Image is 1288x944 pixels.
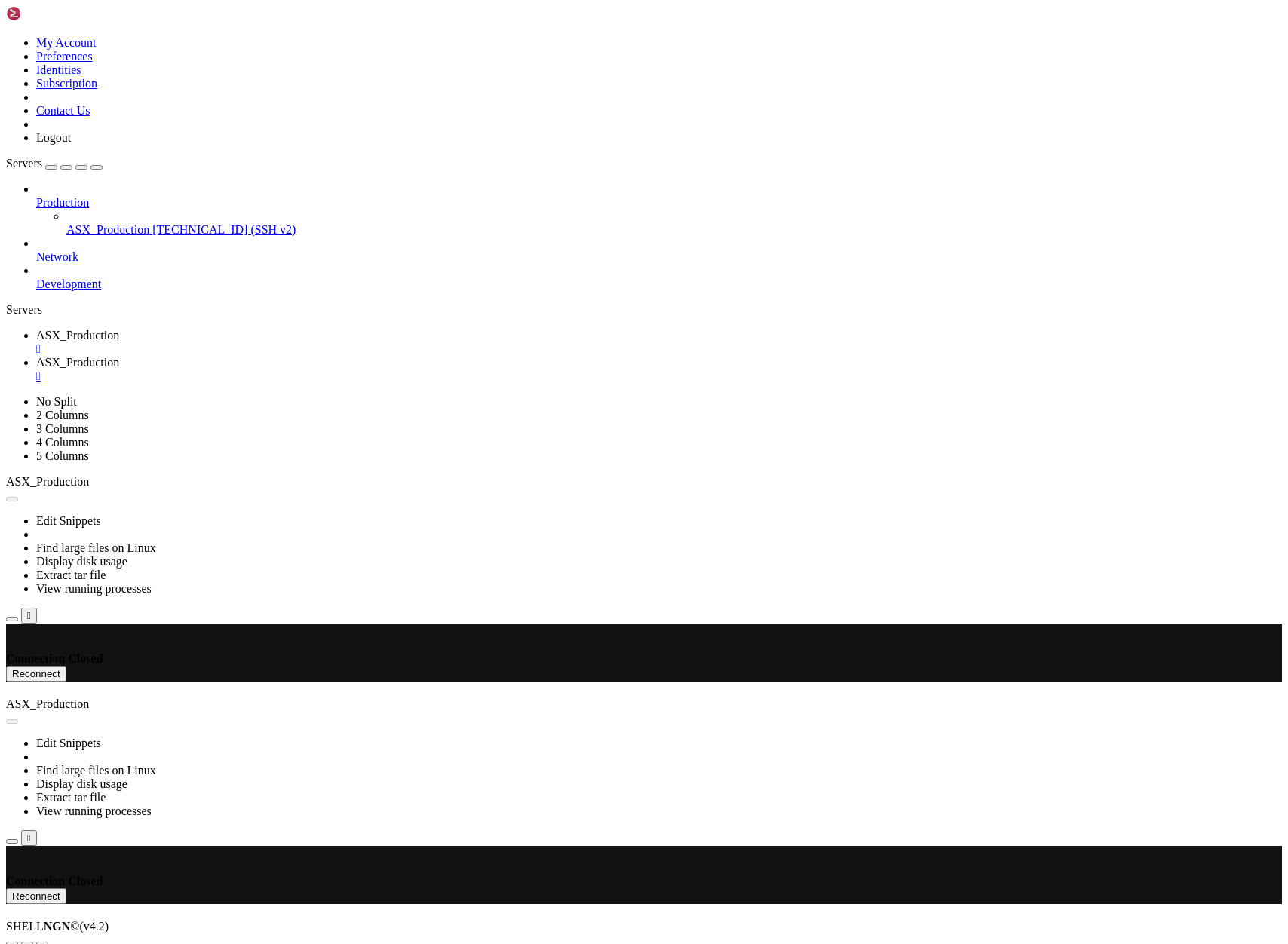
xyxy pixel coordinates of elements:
a: ASX_Production [TECHNICAL_ID] (SSH v2) [66,223,1282,237]
a: Edit Snippets [36,514,101,527]
a: Development [36,277,1282,291]
a: No Split [36,395,77,408]
a: 5 Columns [36,449,89,462]
span: ASX_Production [36,356,119,369]
a: Extract tar file [36,569,106,581]
span: Servers [6,157,42,170]
a: Production [36,196,1282,210]
a: Display disk usage [36,555,127,568]
a:  [36,342,1282,356]
span: ASX_Production [36,329,119,342]
a: Servers [6,157,103,170]
li: Development [36,264,1282,291]
div: Servers [6,303,1282,317]
a: ASX_Production [36,329,1282,356]
a: ASX_Production [36,356,1282,383]
a: Contact Us [36,104,90,117]
a: 2 Columns [36,409,89,421]
span: ASX_Production [6,475,89,488]
span: Network [36,250,78,263]
a: Preferences [36,50,93,63]
a: Identities [36,63,81,76]
a: Network [36,250,1282,264]
li: ASX_Production [TECHNICAL_ID] (SSH v2) [66,210,1282,237]
img: Shellngn [6,6,93,21]
span: Production [36,196,89,209]
span: [TECHNICAL_ID] (SSH v2) [152,223,296,236]
li: Production [36,182,1282,237]
a: Logout [36,131,71,144]
a: My Account [36,36,97,49]
a:  [36,369,1282,383]
span: Development [36,277,101,290]
span: ASX_Production [66,223,149,236]
a: Subscription [36,77,97,90]
a: View running processes [36,582,152,595]
div:  [27,610,31,621]
a: 3 Columns [36,422,89,435]
a: Find large files on Linux [36,541,156,554]
a: 4 Columns [36,436,89,449]
li: Network [36,237,1282,264]
button:  [21,608,37,624]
